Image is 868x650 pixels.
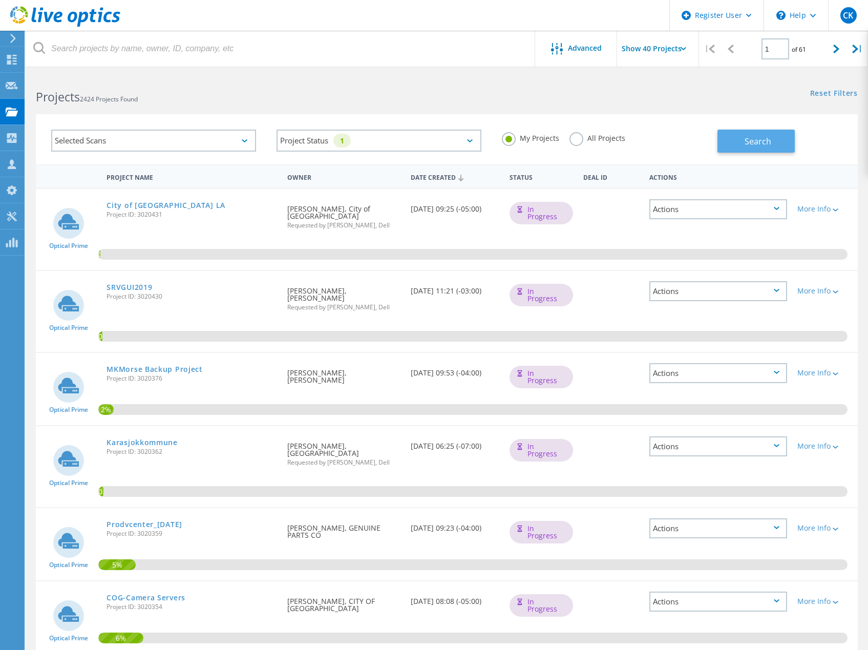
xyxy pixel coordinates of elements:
[792,45,806,54] span: of 61
[287,459,400,466] span: Requested by [PERSON_NAME], Dell
[49,243,88,249] span: Optical Prime
[51,130,256,152] div: Selected Scans
[776,11,786,20] svg: \n
[287,222,400,228] span: Requested by [PERSON_NAME], Dell
[107,604,277,610] span: Project ID: 3020354
[107,212,277,218] span: Project ID: 3020431
[107,202,225,209] a: City of [GEOGRAPHIC_DATA] LA
[510,521,573,543] div: In Progress
[282,189,406,239] div: [PERSON_NAME], City of [GEOGRAPHIC_DATA]
[510,284,573,306] div: In Progress
[98,559,136,569] span: 5%
[649,518,787,538] div: Actions
[26,31,536,67] input: Search projects by name, owner, ID, company, etc
[717,130,795,153] button: Search
[644,167,792,186] div: Actions
[282,271,406,321] div: [PERSON_NAME], [PERSON_NAME]
[699,31,720,67] div: |
[810,90,858,98] a: Reset Filters
[98,633,143,642] span: 6%
[49,635,88,641] span: Optical Prime
[578,167,644,186] div: Deal Id
[107,521,182,528] a: Prodvcenter_[DATE]
[107,366,202,373] a: MKMorse Backup Project
[49,325,88,331] span: Optical Prime
[107,531,277,537] span: Project ID: 3020359
[107,594,185,601] a: COG-Camera Servers
[510,439,573,462] div: In Progress
[406,271,504,305] div: [DATE] 11:21 (-03:00)
[649,199,787,219] div: Actions
[406,353,504,387] div: [DATE] 09:53 (-04:00)
[101,167,282,186] div: Project Name
[649,281,787,301] div: Actions
[406,581,504,615] div: [DATE] 08:08 (-05:00)
[797,205,853,213] div: More Info
[510,594,573,617] div: In Progress
[287,304,400,310] span: Requested by [PERSON_NAME], Dell
[107,439,178,446] a: Karasjokkommune
[502,132,559,142] label: My Projects
[107,449,277,455] span: Project ID: 3020362
[49,407,88,413] span: Optical Prime
[80,95,138,103] span: 2424 Projects Found
[745,136,771,147] span: Search
[510,202,573,224] div: In Progress
[797,525,853,532] div: More Info
[98,404,113,413] span: 2%
[333,134,351,148] div: 1
[282,508,406,549] div: [PERSON_NAME], GENUINE PARTS CO
[569,132,625,142] label: All Projects
[797,287,853,295] div: More Info
[10,22,120,29] a: Live Optics Dashboard
[49,480,88,486] span: Optical Prime
[797,369,853,376] div: More Info
[510,366,573,388] div: In Progress
[649,436,787,456] div: Actions
[277,130,481,152] div: Project Status
[107,293,277,300] span: Project ID: 3020430
[797,443,853,450] div: More Info
[406,426,504,460] div: [DATE] 06:25 (-07:00)
[797,598,853,605] div: More Info
[649,592,787,612] div: Actions
[282,353,406,394] div: [PERSON_NAME], [PERSON_NAME]
[98,331,102,340] span: 0.49%
[49,562,88,568] span: Optical Prime
[406,167,504,186] div: Date Created
[843,11,853,19] span: CK
[98,249,100,258] span: 0.22%
[847,31,868,67] div: |
[568,45,602,52] span: Advanced
[107,284,152,291] a: SRVGUI2019
[282,426,406,476] div: [PERSON_NAME], [GEOGRAPHIC_DATA]
[649,363,787,383] div: Actions
[406,508,504,542] div: [DATE] 09:23 (-04:00)
[406,189,504,223] div: [DATE] 09:25 (-05:00)
[504,167,578,186] div: Status
[36,89,80,105] b: Projects
[282,581,406,622] div: [PERSON_NAME], CITY OF [GEOGRAPHIC_DATA]
[107,375,277,382] span: Project ID: 3020376
[282,167,406,186] div: Owner
[98,486,103,495] span: 0.63%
